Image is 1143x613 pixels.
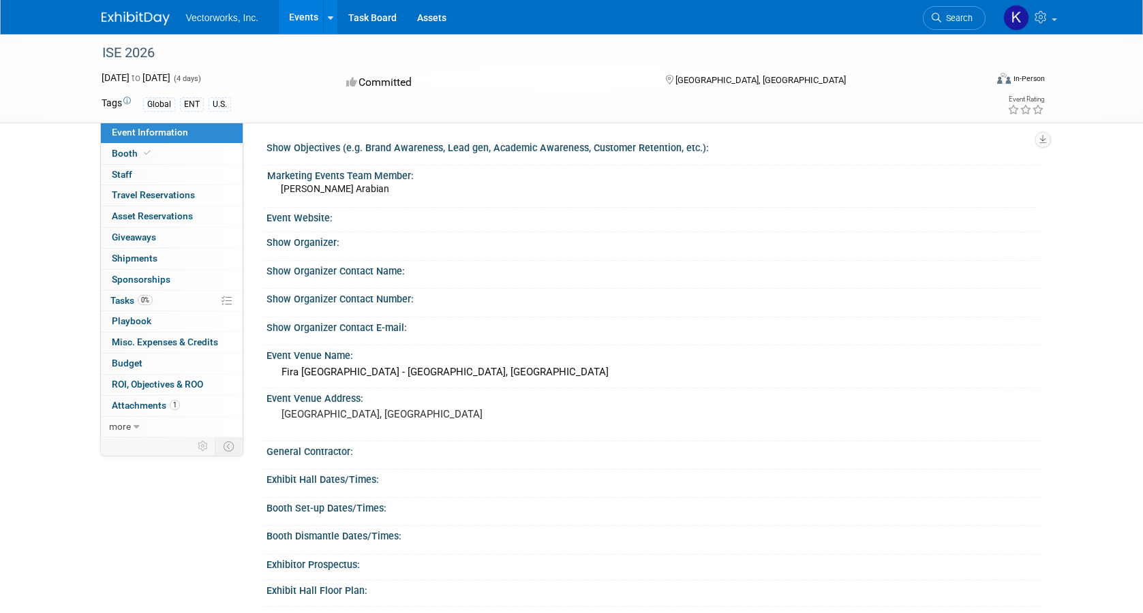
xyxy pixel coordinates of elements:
span: 0% [138,295,153,305]
div: Event Venue Address: [266,388,1042,405]
div: Show Organizer Contact Number: [266,289,1042,306]
a: Shipments [101,249,243,269]
td: Toggle Event Tabs [215,437,243,455]
span: [PERSON_NAME] Arabian [281,183,389,194]
a: Travel Reservations [101,185,243,206]
div: Show Organizer Contact E-mail: [266,317,1042,334]
div: Show Organizer Contact Name: [266,261,1042,278]
a: Tasks0% [101,291,243,311]
div: ISE 2026 [97,41,965,65]
span: Event Information [112,127,188,138]
span: Tasks [110,295,153,306]
a: Attachments1 [101,396,243,416]
span: Attachments [112,400,180,411]
img: Format-Inperson.png [997,73,1011,84]
span: Shipments [112,253,157,264]
div: Global [143,97,175,112]
img: Kamica Price [1003,5,1029,31]
span: Giveaways [112,232,156,242]
pre: [GEOGRAPHIC_DATA], [GEOGRAPHIC_DATA] [281,408,575,420]
span: [DATE] [DATE] [102,72,170,83]
div: Exhibitor Prospectus: [266,554,1042,571]
span: [GEOGRAPHIC_DATA], [GEOGRAPHIC_DATA] [675,75,846,85]
span: Travel Reservations [112,189,195,200]
div: Event Website: [266,208,1042,225]
a: Search [923,6,986,30]
span: Booth [112,148,153,159]
a: Booth [101,144,243,164]
div: Event Rating [1007,96,1044,103]
span: Vectorworks, Inc. [186,12,259,23]
div: Exhibit Hall Dates/Times: [266,469,1042,486]
div: Event Venue Name: [266,345,1042,362]
span: 1 [170,400,180,410]
td: Tags [102,96,131,112]
div: Exhibit Hall Floor Plan: [266,580,1042,597]
div: Booth Set-up Dates/Times: [266,498,1042,515]
div: Booth Dismantle Dates/Times: [266,526,1042,543]
i: Booth reservation complete [144,149,151,157]
a: Sponsorships [101,270,243,290]
span: ROI, Objectives & ROO [112,379,203,390]
div: Event Format [905,71,1046,91]
span: Search [941,13,973,23]
td: Personalize Event Tab Strip [192,437,215,455]
div: Marketing Events Team Member: [267,166,1036,183]
div: Show Objectives (e.g. Brand Awareness, Lead gen, Academic Awareness, Customer Retention, etc.): [266,138,1042,155]
span: Misc. Expenses & Credits [112,336,218,347]
div: General Contractor: [266,441,1042,458]
a: Budget [101,353,243,374]
a: Giveaways [101,227,243,248]
span: Staff [112,169,132,180]
a: Staff [101,165,243,185]
div: Committed [342,71,643,95]
div: U.S. [209,97,231,112]
a: more [101,417,243,437]
div: Show Organizer: [266,232,1042,249]
a: Event Information [101,123,243,143]
span: (4 days) [172,74,201,83]
a: Playbook [101,311,243,332]
a: Asset Reservations [101,206,243,227]
span: Sponsorships [112,274,170,285]
a: ROI, Objectives & ROO [101,375,243,395]
span: Playbook [112,315,151,326]
a: Misc. Expenses & Credits [101,332,243,353]
div: In-Person [1013,74,1045,84]
span: Asset Reservations [112,210,193,221]
span: to [129,72,142,83]
div: Fira [GEOGRAPHIC_DATA] - [GEOGRAPHIC_DATA], [GEOGRAPHIC_DATA] [277,362,1032,383]
img: ExhibitDay [102,12,170,25]
span: more [109,421,131,432]
span: Budget [112,358,142,368]
div: ENT [180,97,204,112]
